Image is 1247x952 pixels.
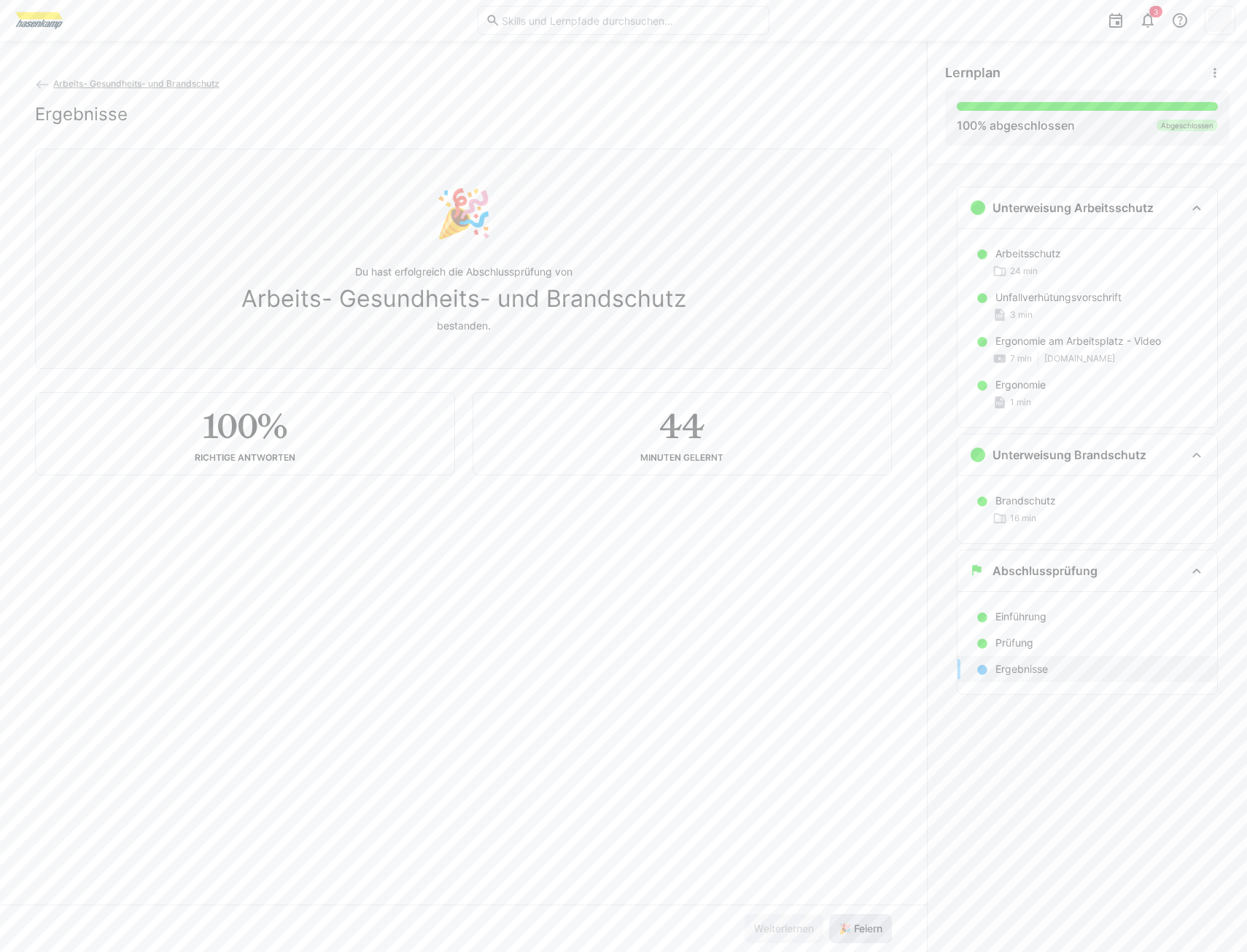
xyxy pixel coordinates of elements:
[1010,397,1031,408] span: 1 min
[640,453,723,463] div: Minuten gelernt
[1044,353,1115,364] span: [DOMAIN_NAME]
[53,78,220,89] span: Arbeits- Gesundheits- und Brandschutz
[659,405,704,447] h2: 44
[995,662,1048,676] p: Ergebnisse
[957,118,977,133] span: 100
[945,65,1001,81] span: Lernplan
[992,448,1146,462] h3: Unterweisung Brandschutz
[1010,512,1036,524] span: 16 min
[957,117,1075,134] div: % abgeschlossen
[829,914,892,943] button: 🎉 Feiern
[995,378,1046,392] p: Ergonomie
[995,246,1061,261] p: Arbeitsschutz
[995,334,1161,348] p: Ergonomie am Arbeitsplatz - Video
[1010,309,1033,321] span: 3 min
[995,636,1033,650] p: Prüfung
[195,453,295,463] div: Richtige Antworten
[995,290,1122,305] p: Unfallverhütungsvorschrift
[752,921,816,936] span: Weiterlernen
[500,14,761,27] input: Skills und Lernpfade durchsuchen…
[836,921,885,936] span: 🎉 Feiern
[241,285,686,313] span: Arbeits- Gesundheits- und Brandschutz
[241,265,686,333] p: Du hast erfolgreich die Abschlussprüfung von bestanden.
[1010,353,1032,364] span: 7 min
[995,609,1046,624] p: Einführung
[435,184,493,241] div: 🎉
[1010,265,1038,277] span: 24 min
[35,78,220,89] a: Arbeits- Gesundheits- und Brandschutz
[1154,7,1158,16] span: 3
[992,563,1098,578] h3: Abschlussprüfung
[1157,120,1218,131] div: Abgeschlossen
[35,104,128,125] h2: Ergebnisse
[745,914,823,943] button: Weiterlernen
[995,493,1056,508] p: Brandschutz
[992,200,1154,215] h3: Unterweisung Arbeitsschutz
[203,405,287,447] h2: 100%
